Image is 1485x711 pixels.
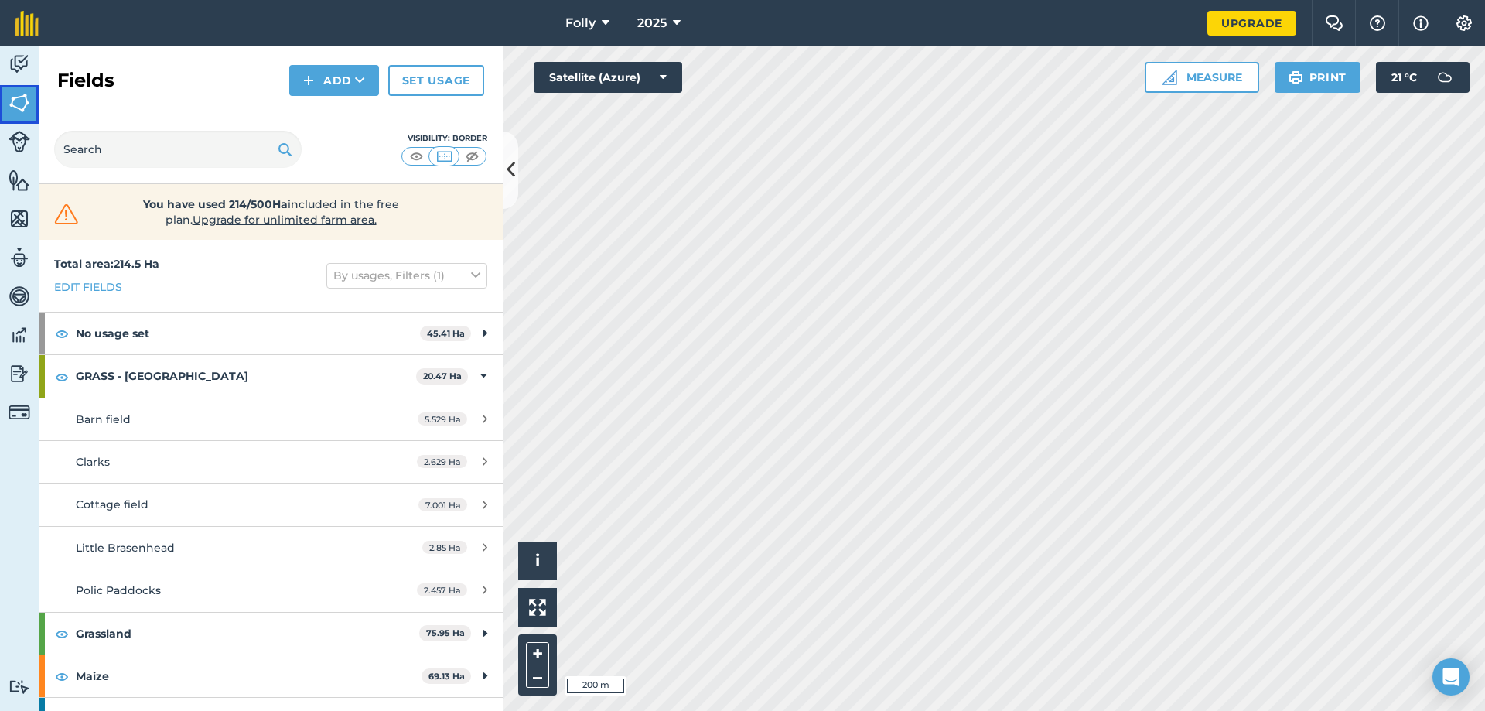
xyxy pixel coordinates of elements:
span: Little Brasenhead [76,541,175,555]
img: svg+xml;base64,PHN2ZyB4bWxucz0iaHR0cDovL3d3dy53My5vcmcvMjAwMC9zdmciIHdpZHRoPSI1MCIgaGVpZ2h0PSI0MC... [463,149,482,164]
span: Barn field [76,412,131,426]
strong: GRASS - [GEOGRAPHIC_DATA] [76,355,416,397]
button: Print [1275,62,1361,93]
button: – [526,665,549,688]
button: i [518,542,557,580]
div: Visibility: Border [401,132,487,145]
strong: 69.13 Ha [428,671,465,682]
img: svg+xml;base64,PD94bWwgdmVyc2lvbj0iMS4wIiBlbmNvZGluZz0idXRmLTgiPz4KPCEtLSBHZW5lcmF0b3I6IEFkb2JlIE... [9,131,30,152]
strong: No usage set [76,313,420,354]
div: Grassland75.95 Ha [39,613,503,655]
img: fieldmargin Logo [15,11,39,36]
img: svg+xml;base64,PHN2ZyB4bWxucz0iaHR0cDovL3d3dy53My5vcmcvMjAwMC9zdmciIHdpZHRoPSIxOCIgaGVpZ2h0PSIyNC... [55,667,69,685]
img: A cog icon [1455,15,1473,31]
button: Add [289,65,379,96]
img: svg+xml;base64,PD94bWwgdmVyc2lvbj0iMS4wIiBlbmNvZGluZz0idXRmLTgiPz4KPCEtLSBHZW5lcmF0b3I6IEFkb2JlIE... [1429,62,1460,93]
input: Search [54,131,302,168]
img: svg+xml;base64,PD94bWwgdmVyc2lvbj0iMS4wIiBlbmNvZGluZz0idXRmLTgiPz4KPCEtLSBHZW5lcmF0b3I6IEFkb2JlIE... [9,679,30,694]
strong: 75.95 Ha [426,627,465,638]
span: 2.85 Ha [422,541,467,554]
span: 2.629 Ha [417,455,467,468]
img: svg+xml;base64,PD94bWwgdmVyc2lvbj0iMS4wIiBlbmNvZGluZz0idXRmLTgiPz4KPCEtLSBHZW5lcmF0b3I6IEFkb2JlIE... [9,323,30,347]
img: svg+xml;base64,PHN2ZyB4bWxucz0iaHR0cDovL3d3dy53My5vcmcvMjAwMC9zdmciIHdpZHRoPSIxOCIgaGVpZ2h0PSIyNC... [55,324,69,343]
span: 2.457 Ha [417,583,467,596]
img: svg+xml;base64,PD94bWwgdmVyc2lvbj0iMS4wIiBlbmNvZGluZz0idXRmLTgiPz4KPCEtLSBHZW5lcmF0b3I6IEFkb2JlIE... [9,285,30,308]
span: 7.001 Ha [418,498,467,511]
img: svg+xml;base64,PD94bWwgdmVyc2lvbj0iMS4wIiBlbmNvZGluZz0idXRmLTgiPz4KPCEtLSBHZW5lcmF0b3I6IEFkb2JlIE... [9,53,30,76]
span: Clarks [76,455,110,469]
strong: You have used 214/500Ha [143,197,288,211]
div: Open Intercom Messenger [1432,658,1470,696]
img: svg+xml;base64,PD94bWwgdmVyc2lvbj0iMS4wIiBlbmNvZGluZz0idXRmLTgiPz4KPCEtLSBHZW5lcmF0b3I6IEFkb2JlIE... [9,246,30,269]
strong: Grassland [76,613,419,655]
span: Cottage field [76,497,148,511]
strong: Total area : 214.5 Ha [54,257,159,271]
img: svg+xml;base64,PHN2ZyB4bWxucz0iaHR0cDovL3d3dy53My5vcmcvMjAwMC9zdmciIHdpZHRoPSIxNCIgaGVpZ2h0PSIyNC... [303,71,314,90]
img: Two speech bubbles overlapping with the left bubble in the forefront [1325,15,1343,31]
img: Four arrows, one pointing top left, one top right, one bottom right and the last bottom left [529,599,546,616]
img: svg+xml;base64,PHN2ZyB4bWxucz0iaHR0cDovL3d3dy53My5vcmcvMjAwMC9zdmciIHdpZHRoPSIxOSIgaGVpZ2h0PSIyNC... [278,140,292,159]
button: Satellite (Azure) [534,62,682,93]
a: Upgrade [1207,11,1296,36]
img: Ruler icon [1162,70,1177,85]
img: svg+xml;base64,PHN2ZyB4bWxucz0iaHR0cDovL3d3dy53My5vcmcvMjAwMC9zdmciIHdpZHRoPSIxNyIgaGVpZ2h0PSIxNy... [1413,14,1429,32]
div: Maize69.13 Ha [39,655,503,697]
span: Folly [565,14,596,32]
img: svg+xml;base64,PHN2ZyB4bWxucz0iaHR0cDovL3d3dy53My5vcmcvMjAwMC9zdmciIHdpZHRoPSI1MCIgaGVpZ2h0PSI0MC... [435,149,454,164]
img: svg+xml;base64,PD94bWwgdmVyc2lvbj0iMS4wIiBlbmNvZGluZz0idXRmLTgiPz4KPCEtLSBHZW5lcmF0b3I6IEFkb2JlIE... [9,362,30,385]
img: svg+xml;base64,PHN2ZyB4bWxucz0iaHR0cDovL3d3dy53My5vcmcvMjAwMC9zdmciIHdpZHRoPSIxOCIgaGVpZ2h0PSIyNC... [55,367,69,386]
span: Upgrade for unlimited farm area. [193,213,377,227]
div: No usage set45.41 Ha [39,313,503,354]
strong: 20.47 Ha [423,371,462,381]
button: Measure [1145,62,1259,93]
a: Cottage field7.001 Ha [39,484,503,525]
img: svg+xml;base64,PHN2ZyB4bWxucz0iaHR0cDovL3d3dy53My5vcmcvMjAwMC9zdmciIHdpZHRoPSI1NiIgaGVpZ2h0PSI2MC... [9,91,30,115]
a: Clarks2.629 Ha [39,441,503,483]
img: svg+xml;base64,PD94bWwgdmVyc2lvbj0iMS4wIiBlbmNvZGluZz0idXRmLTgiPz4KPCEtLSBHZW5lcmF0b3I6IEFkb2JlIE... [9,402,30,423]
button: By usages, Filters (1) [326,263,487,288]
span: 2025 [637,14,667,32]
a: You have used 214/500Haincluded in the free plan.Upgrade for unlimited farm area. [51,197,490,227]
span: i [535,551,540,570]
img: svg+xml;base64,PHN2ZyB4bWxucz0iaHR0cDovL3d3dy53My5vcmcvMjAwMC9zdmciIHdpZHRoPSI1NiIgaGVpZ2h0PSI2MC... [9,207,30,231]
span: Polic Paddocks [76,583,161,597]
span: included in the free plan . [106,197,435,227]
span: 21 ° C [1391,62,1417,93]
img: svg+xml;base64,PHN2ZyB4bWxucz0iaHR0cDovL3d3dy53My5vcmcvMjAwMC9zdmciIHdpZHRoPSI1NiIgaGVpZ2h0PSI2MC... [9,169,30,192]
a: Edit fields [54,279,122,296]
img: svg+xml;base64,PHN2ZyB4bWxucz0iaHR0cDovL3d3dy53My5vcmcvMjAwMC9zdmciIHdpZHRoPSI1MCIgaGVpZ2h0PSI0MC... [407,149,426,164]
a: Barn field5.529 Ha [39,398,503,440]
h2: Fields [57,68,114,93]
img: svg+xml;base64,PHN2ZyB4bWxucz0iaHR0cDovL3d3dy53My5vcmcvMjAwMC9zdmciIHdpZHRoPSIxOSIgaGVpZ2h0PSIyNC... [1289,68,1303,87]
a: Little Brasenhead2.85 Ha [39,527,503,569]
img: A question mark icon [1368,15,1387,31]
strong: 45.41 Ha [427,328,465,339]
img: svg+xml;base64,PHN2ZyB4bWxucz0iaHR0cDovL3d3dy53My5vcmcvMjAwMC9zdmciIHdpZHRoPSIzMiIgaGVpZ2h0PSIzMC... [51,203,82,226]
button: + [526,642,549,665]
strong: Maize [76,655,422,697]
a: Set usage [388,65,484,96]
span: 5.529 Ha [418,412,467,426]
a: Polic Paddocks2.457 Ha [39,569,503,611]
div: GRASS - [GEOGRAPHIC_DATA]20.47 Ha [39,355,503,397]
button: 21 °C [1376,62,1470,93]
img: svg+xml;base64,PHN2ZyB4bWxucz0iaHR0cDovL3d3dy53My5vcmcvMjAwMC9zdmciIHdpZHRoPSIxOCIgaGVpZ2h0PSIyNC... [55,624,69,643]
